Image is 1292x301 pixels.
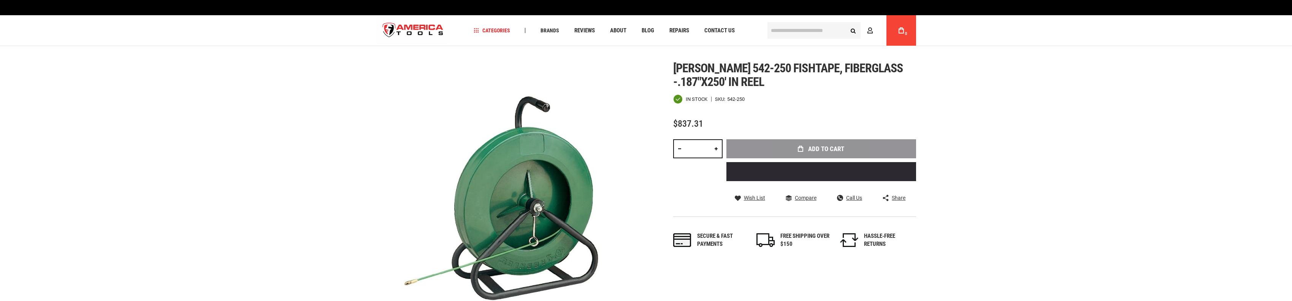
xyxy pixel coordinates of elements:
div: Secure & fast payments [697,232,747,248]
a: Blog [638,25,658,36]
span: [PERSON_NAME] 542-250 fishtape, fiberglass -.187"x250' in reel [673,61,903,89]
a: Reviews [571,25,598,36]
span: Wish List [744,195,765,201]
strong: SKU [715,97,727,102]
div: HASSLE-FREE RETURNS [864,232,913,248]
span: Share [892,195,905,201]
a: 0 [894,15,908,46]
a: Categories [470,25,514,36]
a: Compare [786,194,816,201]
span: Categories [474,28,510,33]
img: payments [673,233,691,247]
span: Brands [541,28,559,33]
span: About [610,28,626,33]
a: Repairs [666,25,693,36]
span: Repairs [669,28,689,33]
a: Contact Us [701,25,738,36]
span: Contact Us [704,28,735,33]
span: Call Us [846,195,862,201]
a: Call Us [837,194,862,201]
span: In stock [686,97,707,102]
a: Wish List [735,194,765,201]
button: Search [846,23,861,38]
div: FREE SHIPPING OVER $150 [780,232,830,248]
a: Brands [537,25,563,36]
div: Availability [673,94,707,104]
img: America Tools [376,16,450,45]
span: Compare [795,195,816,201]
span: $837.31 [673,118,703,129]
a: About [607,25,630,36]
a: store logo [376,16,450,45]
span: 0 [905,32,907,36]
img: shipping [756,233,775,247]
span: Reviews [574,28,595,33]
div: 542-250 [727,97,745,102]
img: returns [840,233,858,247]
span: Blog [642,28,654,33]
